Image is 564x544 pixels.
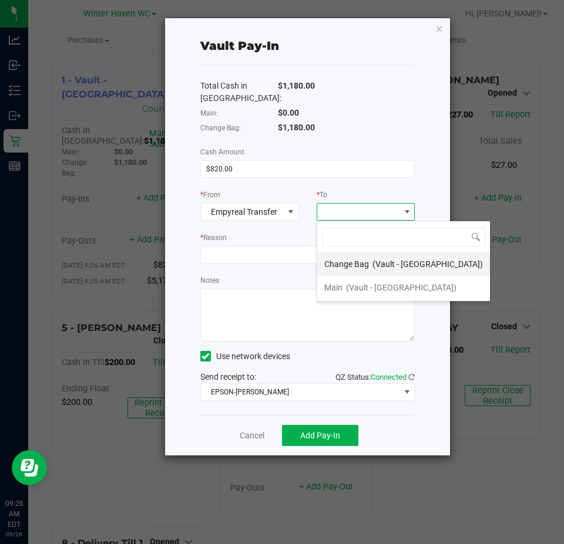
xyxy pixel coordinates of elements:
label: Notes [200,275,219,286]
span: $1,180.00 [278,123,315,132]
span: (Vault - [GEOGRAPHIC_DATA]) [372,259,483,269]
label: From [200,190,220,200]
span: Main: [200,109,218,117]
span: Change Bag: [200,124,241,132]
span: Total Cash in [GEOGRAPHIC_DATA]: [200,81,281,103]
span: Empyreal Transfer [211,207,277,217]
span: QZ Status: [335,373,415,381]
span: Main [324,283,343,292]
span: (Vault - [GEOGRAPHIC_DATA]) [346,283,456,292]
span: Cash Amount [200,148,244,156]
span: Send receipt to: [200,372,256,381]
iframe: Resource center [12,450,47,485]
div: Vault Pay-In [200,37,279,55]
span: Add Pay-In [300,431,340,440]
span: EPSON-[PERSON_NAME] [201,384,400,400]
span: $1,180.00 [278,81,315,90]
label: Reason [200,232,227,243]
span: Change Bag [324,259,369,269]
label: To [317,190,327,200]
label: Use network devices [200,350,290,363]
button: Add Pay-In [282,425,358,446]
a: Cancel [240,430,264,442]
span: Connected [371,373,407,381]
span: $0.00 [278,108,299,117]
